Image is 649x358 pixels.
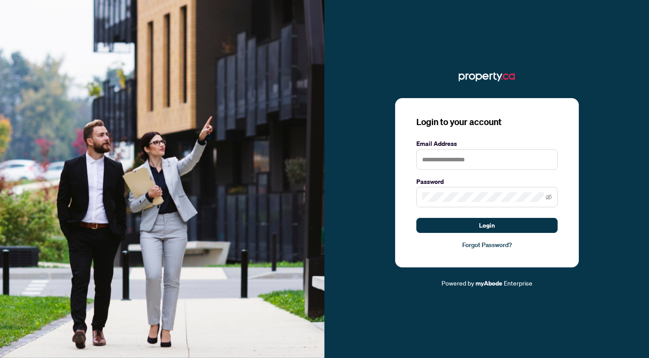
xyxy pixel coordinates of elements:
span: Powered by [441,279,474,287]
button: Login [416,218,558,233]
label: Email Address [416,139,558,149]
a: myAbode [475,278,502,288]
img: ma-logo [459,70,515,84]
span: Login [479,218,495,232]
a: Forgot Password? [416,240,558,250]
span: Enterprise [504,279,532,287]
h3: Login to your account [416,116,558,128]
label: Password [416,177,558,187]
span: eye-invisible [546,194,552,200]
